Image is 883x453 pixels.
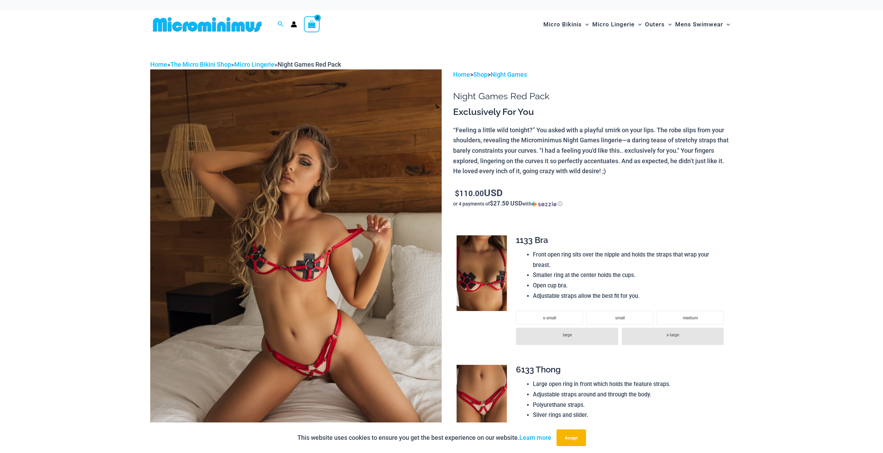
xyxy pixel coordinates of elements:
[453,69,733,80] p: > >
[673,14,732,35] a: Mens SwimwearMenu ToggleMenu Toggle
[533,420,727,431] li: Hot V-back cut-out.
[643,14,673,35] a: OutersMenu ToggleMenu Toggle
[542,14,591,35] a: Micro BikinisMenu ToggleMenu Toggle
[491,71,527,78] a: Night Games
[278,20,284,29] a: Search icon link
[591,14,643,35] a: Micro LingerieMenu ToggleMenu Toggle
[533,400,727,410] li: Polyurethane straps.
[453,91,733,102] h1: Night Games Red Pack
[723,16,730,33] span: Menu Toggle
[532,201,557,207] img: Sezzle
[683,316,698,320] span: medium
[533,250,727,270] li: Front open ring sits over the nipple and holds the straps that wrap your breast.
[519,434,551,441] a: Learn more
[453,187,733,199] p: USD
[150,17,264,32] img: MM SHOP LOGO FLAT
[278,61,341,68] span: Night Games Red Pack
[557,429,586,446] button: Accept
[541,13,733,36] nav: Site Navigation
[453,125,733,177] p: “Feeling a little wild tonight?” You asked with a playful smirk on your lips. The robe slips from...
[533,389,727,400] li: Adjustable straps around and through the body.
[453,106,733,118] h3: Exclusively For You
[543,16,582,33] span: Micro Bikinis
[457,235,507,311] img: Night Games Red 1133 Bralette
[150,61,167,68] a: Home
[582,16,589,33] span: Menu Toggle
[457,365,507,441] img: Night Games Red 6133 Thong
[516,235,548,245] span: 1133 Bra
[455,188,484,198] bdi: 110.00
[516,311,583,325] li: x-small
[635,16,642,33] span: Menu Toggle
[563,333,572,337] span: large
[150,61,341,68] span: » » »
[304,16,320,32] a: View Shopping Cart, empty
[453,200,733,207] div: or 4 payments of with
[533,379,727,389] li: Large open ring in front which holds the feature straps.
[665,16,672,33] span: Menu Toggle
[490,199,522,207] span: $27.50 USD
[533,280,727,291] li: Open cup bra.
[297,433,551,443] p: This website uses cookies to ensure you get the best experience on our website.
[453,200,733,207] div: or 4 payments of$27.50 USDwithSezzle Click to learn more about Sezzle
[170,61,231,68] a: The Micro Bikini Shop
[516,364,561,375] span: 6133 Thong
[473,71,487,78] a: Shop
[592,16,635,33] span: Micro Lingerie
[675,16,723,33] span: Mens Swimwear
[622,328,724,345] li: x-large
[667,333,679,337] span: x-large
[234,61,274,68] a: Micro Lingerie
[291,21,297,27] a: Account icon link
[533,410,727,420] li: Silver rings and slider.
[533,291,727,301] li: Adjustable straps allow the best fit for you.
[645,16,665,33] span: Outers
[657,311,724,325] li: medium
[543,316,556,320] span: x-small
[453,71,470,78] a: Home
[533,270,727,280] li: Smaller ring at the center holds the cups.
[455,188,459,198] span: $
[516,328,618,345] li: large
[586,311,653,325] li: small
[615,316,625,320] span: small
